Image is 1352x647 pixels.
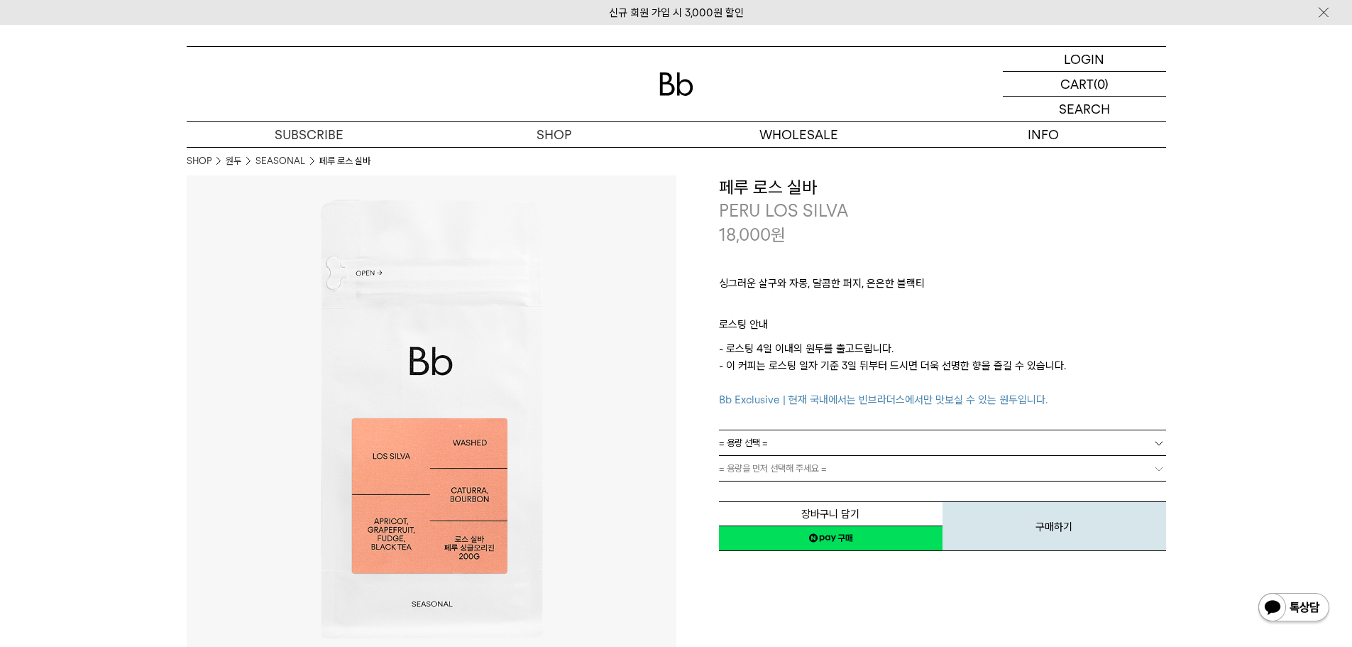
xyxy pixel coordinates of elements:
a: 새창 [719,526,942,551]
p: (0) [1094,72,1109,96]
a: CART (0) [1003,72,1166,97]
p: 싱그러운 살구와 자몽, 달콤한 퍼지, 은은한 블랙티 [719,275,1166,299]
p: CART [1060,72,1094,96]
a: 신규 회원 가입 시 3,000원 할인 [609,6,744,19]
img: 카카오톡 채널 1:1 채팅 버튼 [1257,592,1331,626]
span: = 용량 선택 = [719,430,768,455]
p: - 로스팅 4일 이내의 원두를 출고드립니다. - 이 커피는 로스팅 일자 기준 3일 뒤부터 드시면 더욱 선명한 향을 즐길 수 있습니다. [719,340,1166,408]
img: 로고 [659,72,693,96]
button: 장바구니 담기 [719,501,942,526]
span: Bb Exclusive | 현재 국내에서는 빈브라더스에서만 맛보실 수 있는 원두입니다. [719,393,1048,406]
h3: 페루 로스 실바 [719,175,1166,200]
p: ㅤ [719,299,1166,316]
li: 페루 로스 실바 [319,154,370,168]
p: INFO [921,122,1166,147]
a: LOGIN [1003,47,1166,72]
p: 로스팅 안내 [719,316,1166,340]
p: SEARCH [1059,97,1110,121]
button: 구매하기 [942,501,1166,551]
span: 원 [771,224,786,245]
a: SUBSCRIBE [187,122,432,147]
p: PERU LOS SILVA [719,199,1166,223]
p: LOGIN [1064,47,1104,71]
span: = 용량을 먼저 선택해 주세요 = [719,456,827,481]
a: SEASONAL [255,154,305,168]
p: WHOLESALE [676,122,921,147]
a: 원두 [226,154,241,168]
a: SHOP [187,154,211,168]
a: SHOP [432,122,676,147]
p: 18,000 [719,223,786,247]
